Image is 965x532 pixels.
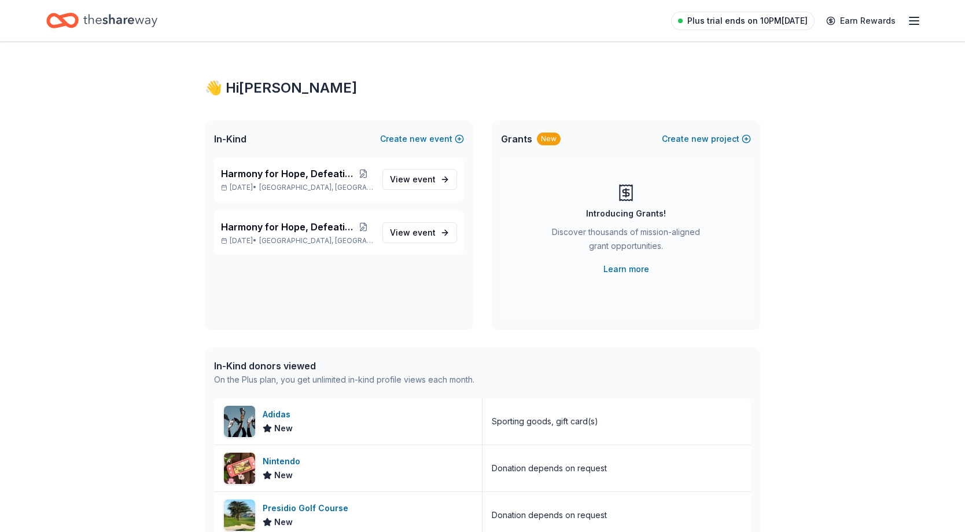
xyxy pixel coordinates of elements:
p: [DATE] • [221,236,373,245]
span: Grants [501,132,532,146]
span: New [274,468,293,482]
div: Donation depends on request [492,461,607,475]
span: View [390,173,436,186]
span: In-Kind [214,132,246,146]
span: Harmony for Hope, Defeating ALS [221,220,353,234]
a: View event [382,222,457,243]
div: Donation depends on request [492,508,607,522]
a: Home [46,7,157,34]
img: Image for Presidio Golf Course [224,500,255,531]
div: Adidas [263,408,295,421]
span: event [412,174,436,184]
div: Presidio Golf Course [263,501,353,515]
span: View [390,226,436,240]
div: Discover thousands of mission-aligned grant opportunities. [547,225,705,258]
img: Image for Adidas [224,406,255,437]
button: Createnewproject [662,132,751,146]
span: [GEOGRAPHIC_DATA], [GEOGRAPHIC_DATA] [259,236,373,245]
span: Plus trial ends on 10PM[DATE] [687,14,808,28]
span: New [274,515,293,529]
span: new [691,132,709,146]
div: Introducing Grants! [586,207,666,221]
div: Nintendo [263,454,305,468]
div: On the Plus plan, you get unlimited in-kind profile views each month. [214,373,474,387]
a: Earn Rewards [819,10,903,31]
a: View event [382,169,457,190]
a: Learn more [603,262,649,276]
div: New [537,133,561,145]
div: In-Kind donors viewed [214,359,474,373]
a: Plus trial ends on 10PM[DATE] [671,12,815,30]
div: 👋 Hi [PERSON_NAME] [205,79,760,97]
div: Sporting goods, gift card(s) [492,414,598,428]
span: New [274,421,293,435]
button: Createnewevent [380,132,464,146]
span: event [412,228,436,237]
span: new [410,132,427,146]
span: Harmony for Hope, Defeating ALS [221,167,353,181]
span: [GEOGRAPHIC_DATA], [GEOGRAPHIC_DATA] [259,183,373,192]
img: Image for Nintendo [224,453,255,484]
p: [DATE] • [221,183,373,192]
